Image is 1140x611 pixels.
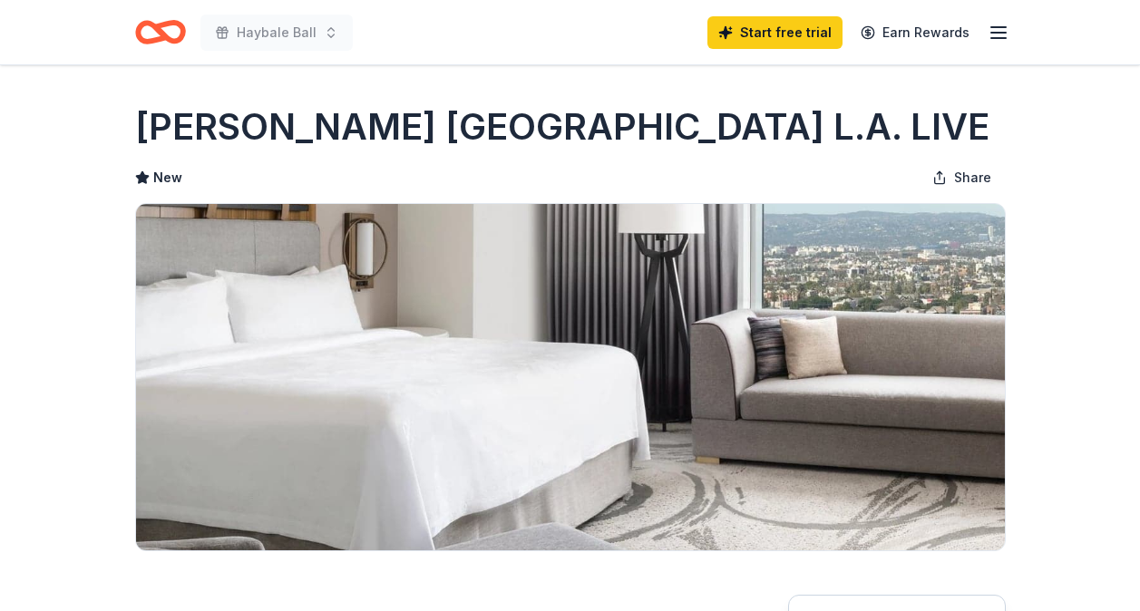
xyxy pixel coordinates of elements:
[200,15,353,51] button: Haybale Ball
[153,167,182,189] span: New
[135,11,186,53] a: Home
[918,160,1006,196] button: Share
[237,22,317,44] span: Haybale Ball
[850,16,980,49] a: Earn Rewards
[954,167,991,189] span: Share
[707,16,843,49] a: Start free trial
[135,102,989,152] h1: [PERSON_NAME] [GEOGRAPHIC_DATA] L.A. LIVE
[136,204,1005,550] img: Image for JW Marriott Los Angeles L.A. LIVE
